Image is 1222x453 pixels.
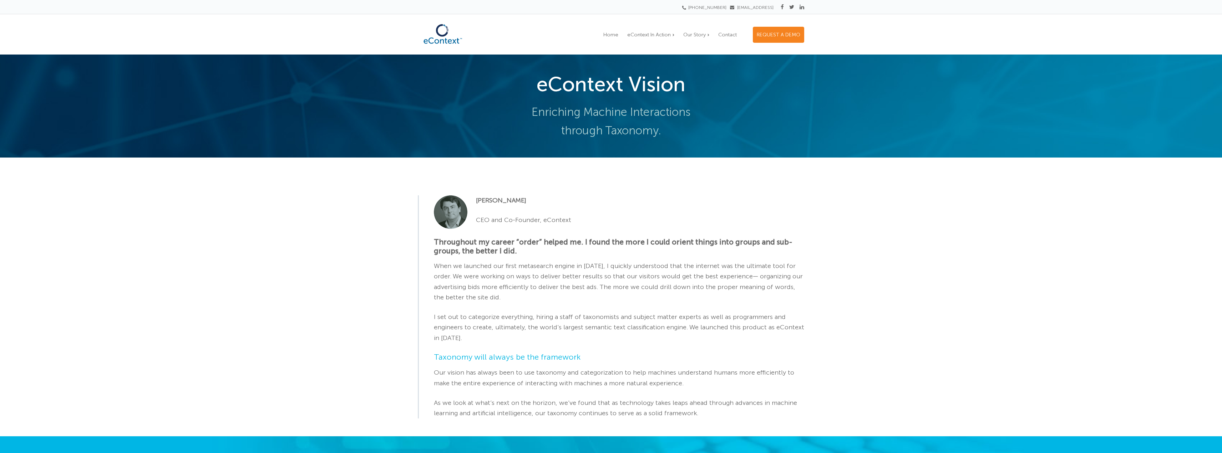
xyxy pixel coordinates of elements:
[718,32,737,38] span: Contact
[418,72,804,97] h1: eContext Vision
[684,5,726,10] a: [PHONE_NUMBER]
[434,312,804,343] p: I set out to categorize everything, hiring a staff of taxonomists and subject matter experts as w...
[789,4,794,10] a: Twitter
[434,261,804,303] p: When we launched our first metasearch engine in [DATE], I quickly understood that the internet wa...
[603,32,618,38] span: Home
[418,42,468,50] a: eContext
[434,367,804,388] p: Our vision has always been to use taxonomy and categorization to help machines understand humans ...
[683,32,706,38] span: Our Story
[434,398,804,419] p: As we look at what’s next on the horizon, we’ve found that as technology takes leaps ahead throug...
[781,4,784,10] a: Facebook
[800,4,804,10] a: Linkedin
[418,20,468,48] img: eContext
[434,237,804,255] h5: Throughout my career “order” helped me. I found the more I could orient things into groups and su...
[757,32,800,38] span: REQUEST A DEMO
[434,215,804,225] p: CEO and Co-Founder, eContext
[627,32,671,38] span: eContext In Action
[418,103,804,140] p: Enriching Machine Interactions through Taxonomy.
[730,5,774,10] a: [EMAIL_ADDRESS]
[715,27,740,42] a: Contact
[753,27,804,43] a: REQUEST A DEMO
[476,196,526,204] strong: [PERSON_NAME]
[600,27,622,42] a: Home
[434,352,580,362] span: Taxonomy will always be the framework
